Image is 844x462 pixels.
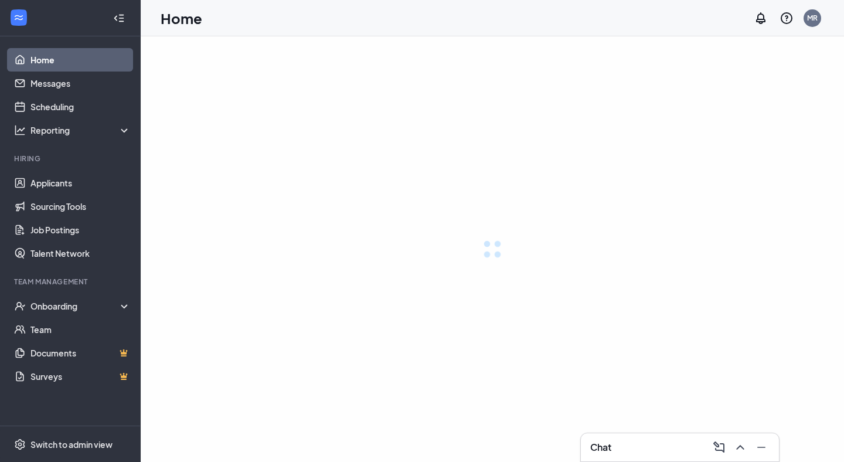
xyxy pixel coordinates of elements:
[113,12,125,24] svg: Collapse
[30,124,131,136] div: Reporting
[30,341,131,365] a: DocumentsCrown
[709,438,727,457] button: ComposeMessage
[807,13,818,23] div: MR
[30,72,131,95] a: Messages
[30,195,131,218] a: Sourcing Tools
[733,440,747,454] svg: ChevronUp
[14,124,26,136] svg: Analysis
[712,440,726,454] svg: ComposeMessage
[30,218,131,242] a: Job Postings
[780,11,794,25] svg: QuestionInfo
[754,11,768,25] svg: Notifications
[30,171,131,195] a: Applicants
[730,438,748,457] button: ChevronUp
[751,438,770,457] button: Minimize
[14,277,128,287] div: Team Management
[14,439,26,450] svg: Settings
[161,8,202,28] h1: Home
[30,318,131,341] a: Team
[14,300,26,312] svg: UserCheck
[590,441,611,454] h3: Chat
[30,365,131,388] a: SurveysCrown
[30,300,131,312] div: Onboarding
[754,440,768,454] svg: Minimize
[30,48,131,72] a: Home
[30,95,131,118] a: Scheduling
[30,439,113,450] div: Switch to admin view
[30,242,131,265] a: Talent Network
[13,12,25,23] svg: WorkstreamLogo
[14,154,128,164] div: Hiring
